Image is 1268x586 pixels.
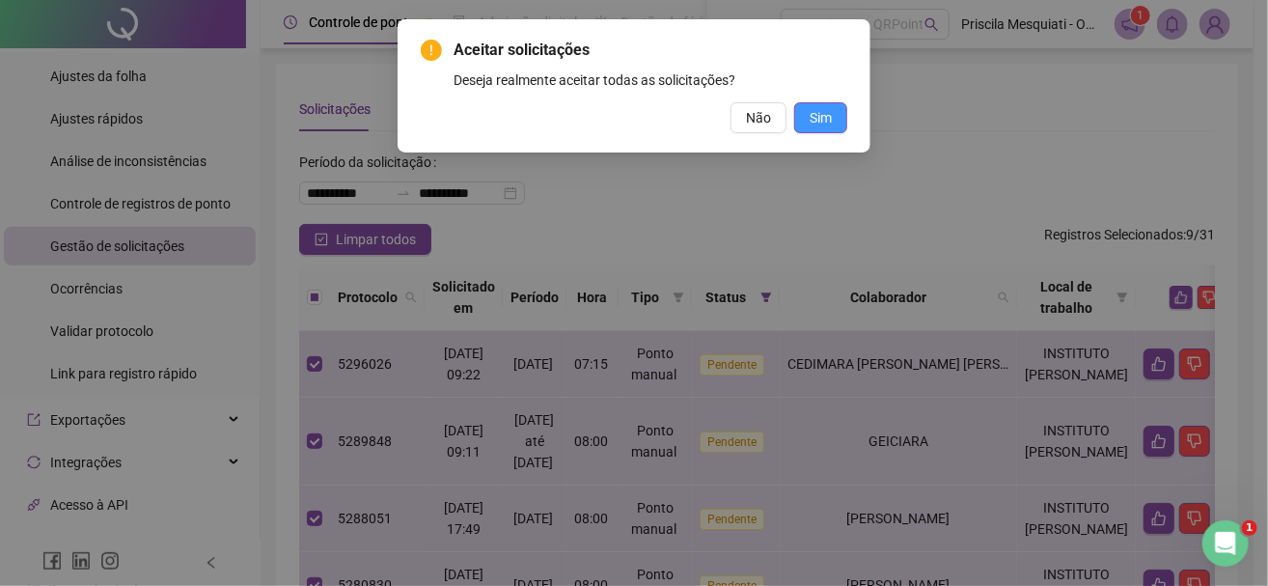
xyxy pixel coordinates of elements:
iframe: Intercom live chat [1202,520,1249,567]
button: Sim [794,102,847,133]
span: 1 [1242,520,1257,536]
button: Não [730,102,786,133]
span: exclamation-circle [421,40,442,61]
span: Não [746,107,771,128]
span: Aceitar solicitações [454,39,847,62]
div: Deseja realmente aceitar todas as solicitações? [454,70,847,91]
span: Sim [810,107,832,128]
